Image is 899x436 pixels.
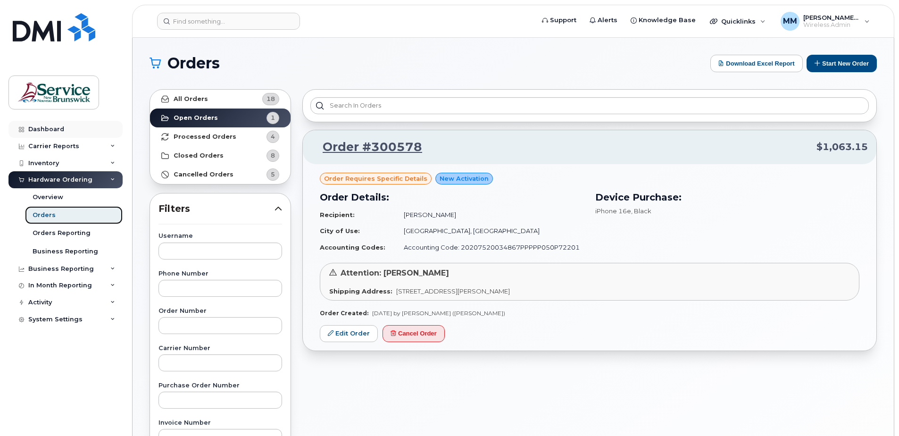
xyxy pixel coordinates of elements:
a: Cancelled Orders5 [150,165,291,184]
span: iPhone 16e [595,207,631,215]
label: Username [158,233,282,239]
td: Accounting Code: 20207520034867PPPPP050P72201 [395,239,584,256]
span: Filters [158,202,275,216]
a: All Orders18 [150,90,291,109]
strong: Shipping Address: [329,287,392,295]
strong: City of Use: [320,227,360,235]
span: 1 [271,113,275,122]
td: [GEOGRAPHIC_DATA], [GEOGRAPHIC_DATA] [395,223,584,239]
td: [PERSON_NAME] [395,207,584,223]
label: Invoice Number [158,420,282,426]
span: $1,063.15 [816,140,868,154]
strong: Recipient: [320,211,355,218]
span: 4 [271,132,275,141]
button: Start New Order [807,55,877,72]
strong: Open Orders [174,114,218,122]
span: 18 [266,94,275,103]
label: Order Number [158,308,282,314]
span: 8 [271,151,275,160]
button: Download Excel Report [710,55,803,72]
span: Orders [167,56,220,70]
input: Search in orders [310,97,869,114]
strong: Cancelled Orders [174,171,233,178]
span: New Activation [440,174,489,183]
a: Open Orders1 [150,109,291,127]
label: Carrier Number [158,345,282,352]
span: Order requires Specific details [324,174,427,183]
strong: Processed Orders [174,133,236,141]
span: [STREET_ADDRESS][PERSON_NAME] [396,287,510,295]
span: [DATE] by [PERSON_NAME] ([PERSON_NAME]) [372,310,505,317]
span: Attention: [PERSON_NAME] [341,268,449,277]
a: Processed Orders4 [150,127,291,146]
strong: Closed Orders [174,152,224,159]
a: Closed Orders8 [150,146,291,165]
h3: Device Purchase: [595,190,859,204]
strong: Accounting Codes: [320,243,385,251]
label: Phone Number [158,271,282,277]
h3: Order Details: [320,190,584,204]
a: Edit Order [320,325,378,343]
strong: All Orders [174,95,208,103]
label: Purchase Order Number [158,383,282,389]
span: 5 [271,170,275,179]
a: Order #300578 [311,139,422,156]
span: , Black [631,207,651,215]
button: Cancel Order [383,325,445,343]
strong: Order Created: [320,310,368,317]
